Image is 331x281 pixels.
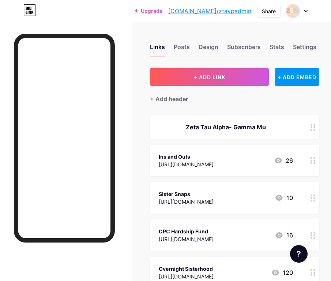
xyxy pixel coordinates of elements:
[159,123,293,132] div: Zeta Tau Alpha- Gamma Mu
[275,193,293,202] div: 10
[194,74,225,80] span: + ADD LINK
[150,68,269,86] button: + ADD LINK
[159,265,214,273] div: Overnight Sisterhood
[159,273,214,280] div: [URL][DOMAIN_NAME]
[293,42,316,56] div: Settings
[159,198,214,206] div: [URL][DOMAIN_NAME]
[159,153,214,160] div: Ins and Outs
[271,268,293,277] div: 120
[274,156,293,165] div: 26
[199,42,218,56] div: Design
[150,95,188,103] div: + Add header
[168,7,251,15] a: [DOMAIN_NAME]/ztavpadmin
[275,231,293,240] div: 16
[159,190,214,198] div: Sister Snaps
[227,42,261,56] div: Subscribers
[174,42,190,56] div: Posts
[275,68,319,86] div: + ADD EMBED
[159,160,214,168] div: [URL][DOMAIN_NAME]
[262,7,276,15] div: Share
[286,4,300,18] img: ZTA Vice President of Administration
[270,42,284,56] div: Stats
[150,42,165,56] div: Links
[135,8,162,14] a: Upgrade
[159,235,214,243] div: [URL][DOMAIN_NAME]
[159,228,214,235] div: CPC Hardship Fund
